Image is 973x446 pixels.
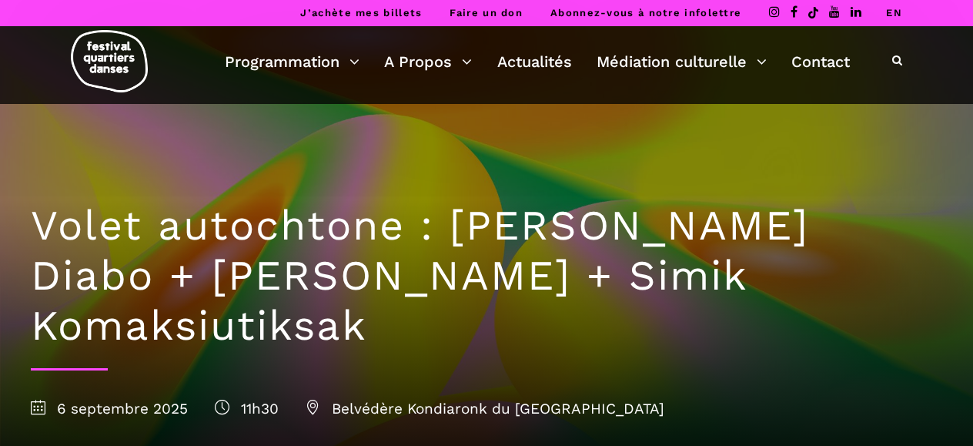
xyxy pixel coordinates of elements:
[215,400,279,417] span: 11h30
[450,7,523,18] a: Faire un don
[791,49,850,75] a: Contact
[225,49,359,75] a: Programmation
[886,7,902,18] a: EN
[71,30,148,92] img: logo-fqd-med
[597,49,767,75] a: Médiation culturelle
[31,201,942,350] h1: Volet autochtone : [PERSON_NAME] Diabo + [PERSON_NAME] + Simik Komaksiutiksak
[306,400,664,417] span: Belvédère Kondiaronk du [GEOGRAPHIC_DATA]
[550,7,741,18] a: Abonnez-vous à notre infolettre
[31,400,188,417] span: 6 septembre 2025
[300,7,422,18] a: J’achète mes billets
[497,49,572,75] a: Actualités
[384,49,472,75] a: A Propos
